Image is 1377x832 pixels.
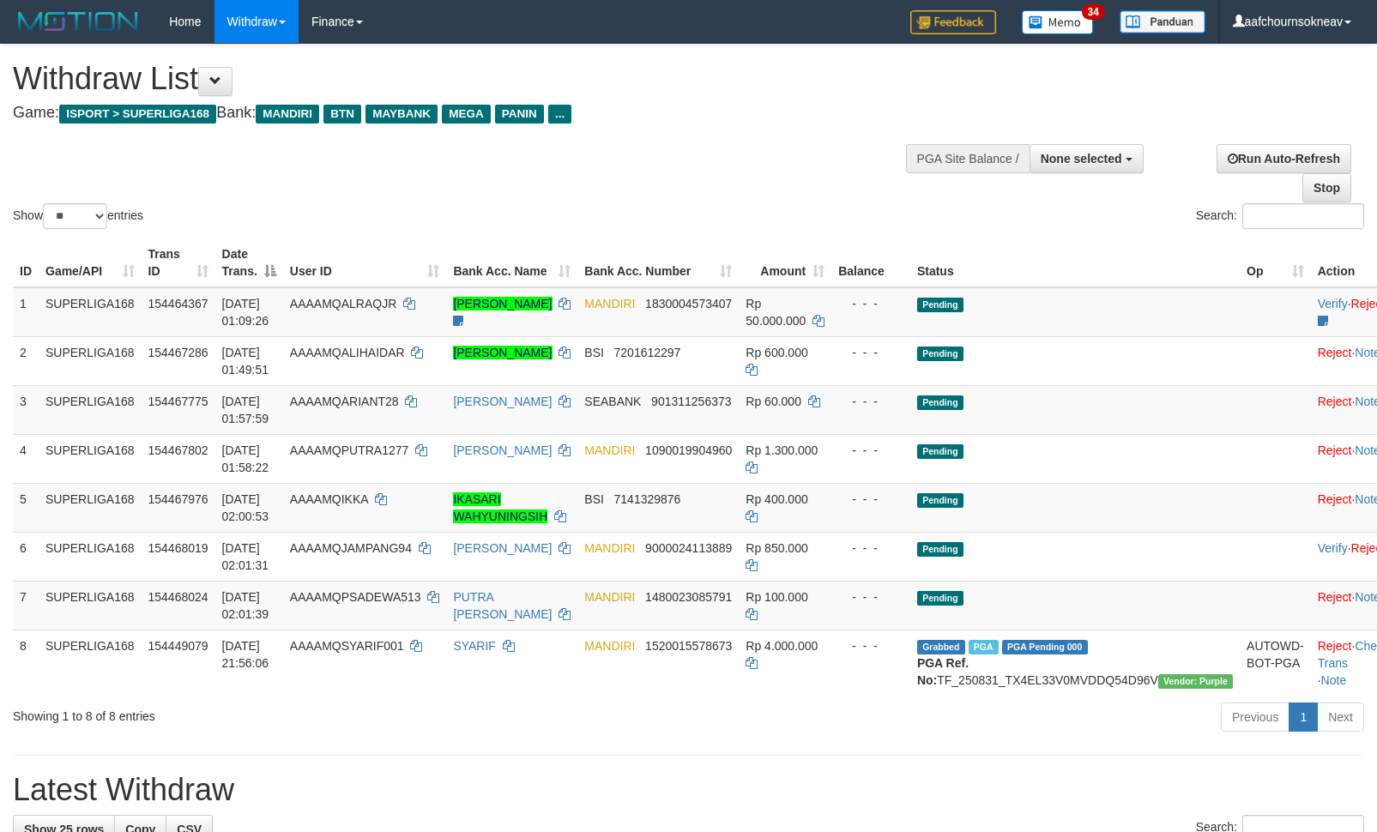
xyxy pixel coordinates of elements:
a: Reject [1318,443,1352,457]
div: - - - [838,295,903,312]
span: Rp 50.000.000 [746,297,806,328]
span: AAAAMQALIHAIDAR [290,346,405,359]
b: PGA Ref. No: [917,656,969,687]
span: 154467775 [148,395,208,408]
div: - - - [838,637,903,654]
div: - - - [838,442,903,459]
td: 3 [13,385,39,434]
span: MANDIRI [584,639,635,653]
td: 7 [13,581,39,630]
img: Button%20Memo.svg [1022,10,1094,34]
span: [DATE] 02:01:39 [222,590,269,621]
span: Rp 400.000 [746,492,807,506]
span: Copy 1480023085791 to clipboard [645,590,732,604]
span: MAYBANK [365,105,438,124]
td: SUPERLIGA168 [39,385,142,434]
span: ... [548,105,571,124]
td: SUPERLIGA168 [39,287,142,337]
div: - - - [838,491,903,508]
span: [DATE] 02:00:53 [222,492,269,523]
span: 154468019 [148,541,208,555]
span: Grabbed [917,640,965,654]
input: Search: [1242,203,1364,229]
span: Pending [917,444,963,459]
h1: Latest Withdraw [13,773,1364,807]
a: 1 [1289,702,1318,732]
a: Next [1317,702,1364,732]
div: - - - [838,540,903,557]
label: Show entries [13,203,143,229]
th: Trans ID: activate to sort column ascending [142,238,215,287]
td: SUPERLIGA168 [39,336,142,385]
span: MANDIRI [584,541,635,555]
span: [DATE] 21:56:06 [222,639,269,670]
span: BTN [323,105,361,124]
a: Stop [1302,173,1351,202]
span: Marked by aafchoeunmanni [969,640,999,654]
span: PGA Pending [1002,640,1088,654]
a: [PERSON_NAME] [453,443,552,457]
a: Note [1321,673,1347,687]
th: Status [910,238,1240,287]
span: Copy 901311256373 to clipboard [651,395,731,408]
span: MANDIRI [256,105,319,124]
span: Copy 7141329876 to clipboard [614,492,681,506]
span: [DATE] 01:57:59 [222,395,269,425]
th: User ID: activate to sort column ascending [283,238,447,287]
label: Search: [1196,203,1364,229]
td: TF_250831_TX4EL33V0MVDDQ54D96V [910,630,1240,696]
h1: Withdraw List [13,62,901,96]
td: 6 [13,532,39,581]
span: AAAAMQJAMPANG94 [290,541,412,555]
span: Pending [917,395,963,410]
span: Rp 60.000 [746,395,801,408]
td: SUPERLIGA168 [39,483,142,532]
span: Copy 1520015578673 to clipboard [645,639,732,653]
a: Run Auto-Refresh [1217,144,1351,173]
span: [DATE] 01:58:22 [222,443,269,474]
td: 5 [13,483,39,532]
h4: Game: Bank: [13,105,901,122]
span: AAAAMQPSADEWA513 [290,590,421,604]
span: [DATE] 01:49:51 [222,346,269,377]
a: Reject [1318,395,1352,408]
th: Balance [831,238,910,287]
a: [PERSON_NAME] [453,395,552,408]
a: Verify [1318,541,1348,555]
span: AAAAMQPUTRA1277 [290,443,409,457]
span: BSI [584,346,604,359]
a: [PERSON_NAME] [453,541,552,555]
span: MANDIRI [584,590,635,604]
span: 154468024 [148,590,208,604]
a: Reject [1318,346,1352,359]
span: ISPORT > SUPERLIGA168 [59,105,216,124]
span: Copy 1090019904960 to clipboard [645,443,732,457]
a: Reject [1318,492,1352,506]
th: Op: activate to sort column ascending [1240,238,1311,287]
span: [DATE] 01:09:26 [222,297,269,328]
span: Rp 600.000 [746,346,807,359]
td: SUPERLIGA168 [39,434,142,483]
span: None selected [1041,152,1122,166]
a: [PERSON_NAME] [453,346,552,359]
td: 8 [13,630,39,696]
td: 2 [13,336,39,385]
td: SUPERLIGA168 [39,532,142,581]
th: Bank Acc. Number: activate to sort column ascending [577,238,739,287]
span: 154449079 [148,639,208,653]
td: AUTOWD-BOT-PGA [1240,630,1311,696]
a: Reject [1318,639,1352,653]
span: Rp 4.000.000 [746,639,818,653]
span: BSI [584,492,604,506]
a: Reject [1318,590,1352,604]
a: SYARIF [453,639,496,653]
span: Copy 9000024113889 to clipboard [645,541,732,555]
span: AAAAMQIKKA [290,492,368,506]
div: - - - [838,588,903,606]
th: Bank Acc. Name: activate to sort column ascending [446,238,577,287]
span: MEGA [442,105,491,124]
span: Vendor URL: https://trx4.1velocity.biz [1158,674,1233,689]
span: Pending [917,298,963,312]
span: Pending [917,591,963,606]
div: - - - [838,344,903,361]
